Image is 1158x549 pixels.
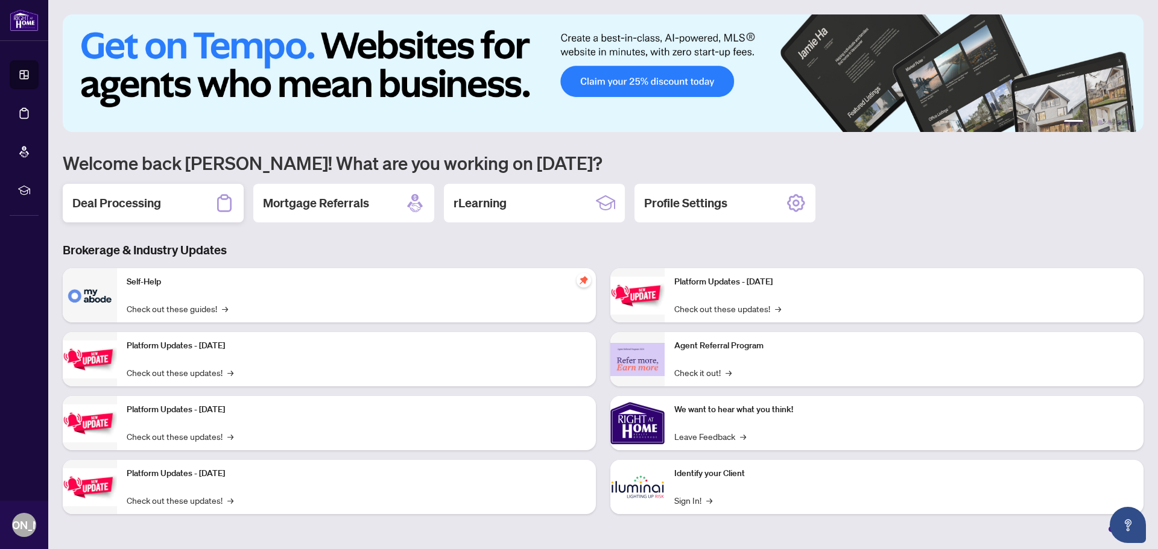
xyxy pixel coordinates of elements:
[127,403,586,416] p: Platform Updates - [DATE]
[726,366,732,379] span: →
[63,468,117,506] img: Platform Updates - July 8, 2025
[127,275,586,289] p: Self-Help
[63,242,1144,259] h3: Brokerage & Industry Updates
[674,339,1134,353] p: Agent Referral Program
[63,340,117,378] img: Platform Updates - September 16, 2025
[454,195,507,212] h2: rLearning
[227,494,233,507] span: →
[674,430,746,443] a: Leave Feedback→
[72,195,161,212] h2: Deal Processing
[610,277,665,315] img: Platform Updates - June 23, 2025
[674,366,732,379] a: Check it out!→
[1088,120,1093,125] button: 2
[127,494,233,507] a: Check out these updates!→
[1110,507,1146,543] button: Open asap
[775,302,781,315] span: →
[127,302,228,315] a: Check out these guides!→
[127,339,586,353] p: Platform Updates - [DATE]
[127,430,233,443] a: Check out these updates!→
[222,302,228,315] span: →
[740,430,746,443] span: →
[1107,120,1112,125] button: 4
[127,467,586,480] p: Platform Updates - [DATE]
[674,494,712,507] a: Sign In!→
[63,268,117,322] img: Self-Help
[1117,120,1122,125] button: 5
[610,343,665,376] img: Agent Referral Program
[1098,120,1103,125] button: 3
[63,151,1144,174] h1: Welcome back [PERSON_NAME]! What are you working on [DATE]?
[577,273,591,287] span: pushpin
[263,195,369,212] h2: Mortgage Referrals
[674,275,1134,289] p: Platform Updates - [DATE]
[674,302,781,315] a: Check out these updates!→
[610,460,665,514] img: Identify your Client
[63,404,117,442] img: Platform Updates - July 21, 2025
[644,195,727,212] h2: Profile Settings
[674,467,1134,480] p: Identify your Client
[227,366,233,379] span: →
[610,396,665,450] img: We want to hear what you think!
[706,494,712,507] span: →
[674,403,1134,416] p: We want to hear what you think!
[1127,120,1131,125] button: 6
[227,430,233,443] span: →
[1064,120,1083,125] button: 1
[10,9,39,31] img: logo
[127,366,233,379] a: Check out these updates!→
[63,14,1144,132] img: Slide 0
